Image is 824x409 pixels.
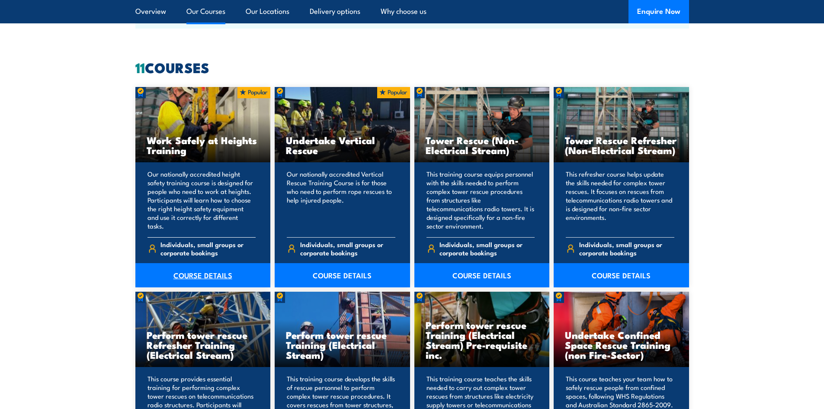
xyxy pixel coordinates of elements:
[275,263,410,287] a: COURSE DETAILS
[426,135,539,155] h3: Tower Rescue (Non-Electrical Stream)
[300,240,395,257] span: Individuals, small groups or corporate bookings
[286,330,399,360] h3: Perform tower rescue Training (Electrical Stream)
[414,263,550,287] a: COURSE DETAILS
[147,330,260,360] h3: Perform tower rescue Refresher Training (Electrical Stream)
[147,135,260,155] h3: Work Safely at Heights Training
[286,135,399,155] h3: Undertake Vertical Rescue
[160,240,256,257] span: Individuals, small groups or corporate bookings
[426,170,535,230] p: This training course equips personnel with the skills needed to perform complex tower rescue proc...
[565,330,678,360] h3: Undertake Confined Space Rescue Training (non Fire-Sector)
[135,56,145,78] strong: 11
[147,170,256,230] p: Our nationally accredited height safety training course is designed for people who need to work a...
[426,320,539,360] h3: Perform tower rescue Training (Electrical Stream) Pre-requisite inc.
[287,170,395,230] p: Our nationally accredited Vertical Rescue Training Course is for those who need to perform rope r...
[565,135,678,155] h3: Tower Rescue Refresher (Non-Electrical Stream)
[579,240,674,257] span: Individuals, small groups or corporate bookings
[554,263,689,287] a: COURSE DETAILS
[135,263,271,287] a: COURSE DETAILS
[135,61,689,73] h2: COURSES
[439,240,535,257] span: Individuals, small groups or corporate bookings
[566,170,674,230] p: This refresher course helps update the skills needed for complex tower rescues. It focuses on res...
